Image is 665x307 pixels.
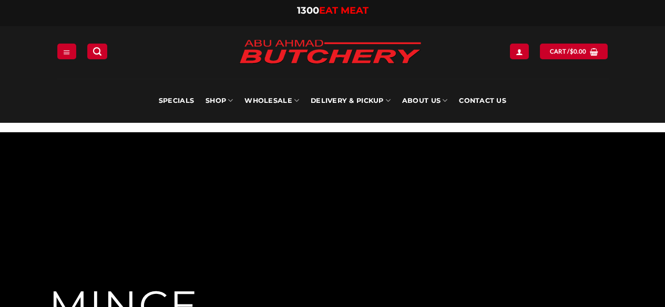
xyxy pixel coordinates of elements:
bdi: 0.00 [570,48,587,55]
span: 1300 [297,5,319,16]
a: View cart [540,44,608,59]
img: Abu Ahmad Butchery [230,33,430,72]
span: $ [570,47,574,56]
a: Login [510,44,529,59]
a: Menu [57,44,76,59]
a: Delivery & Pickup [311,79,391,123]
a: Contact Us [459,79,506,123]
a: 1300EAT MEAT [297,5,369,16]
a: About Us [402,79,447,123]
a: SHOP [206,79,233,123]
a: Search [87,44,107,59]
a: Specials [159,79,194,123]
span: Cart / [550,47,587,56]
span: EAT MEAT [319,5,369,16]
a: Wholesale [244,79,299,123]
